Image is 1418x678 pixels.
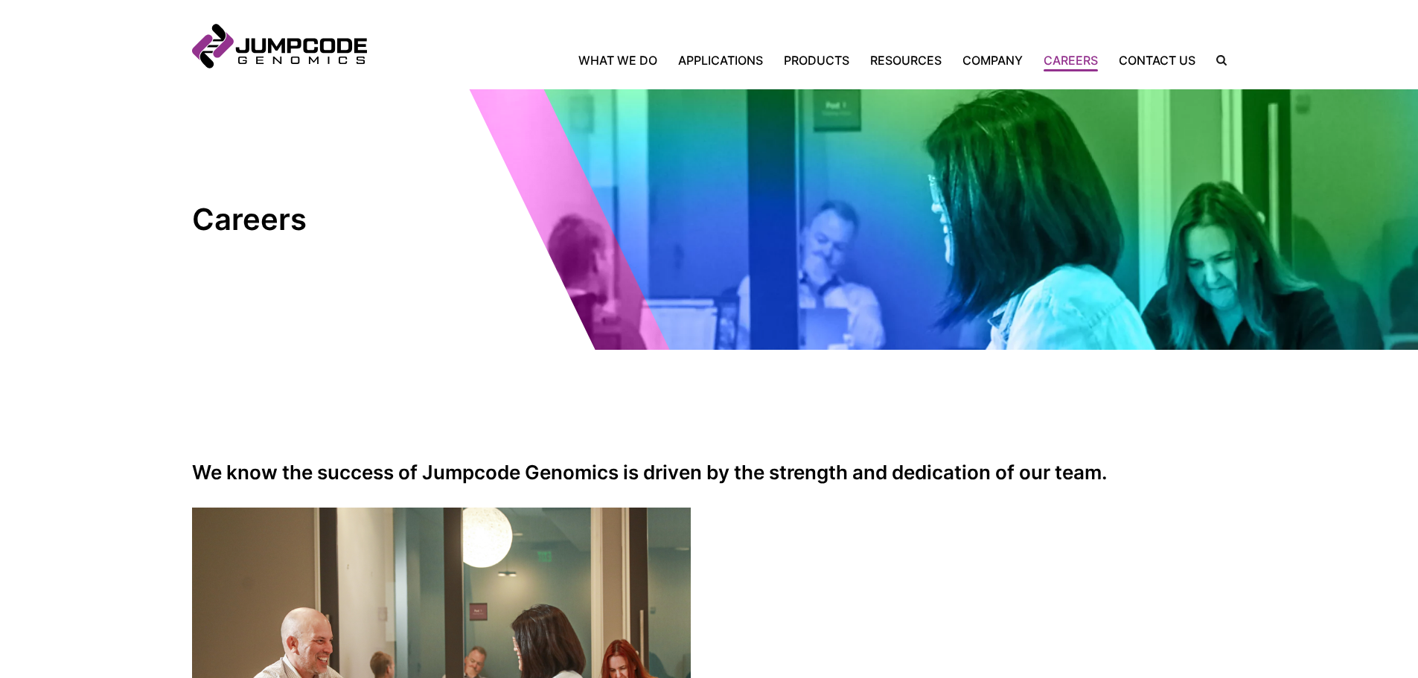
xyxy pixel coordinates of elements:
[860,51,952,69] a: Resources
[952,51,1033,69] a: Company
[1206,55,1227,65] label: Search the site.
[367,51,1206,69] nav: Primary Navigation
[192,461,1227,484] h2: We know the success of Jumpcode Genomics is driven by the strength and dedication of our team.
[1108,51,1206,69] a: Contact Us
[668,51,773,69] a: Applications
[578,51,668,69] a: What We Do
[192,201,460,238] h1: Careers
[773,51,860,69] a: Products
[1033,51,1108,69] a: Careers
